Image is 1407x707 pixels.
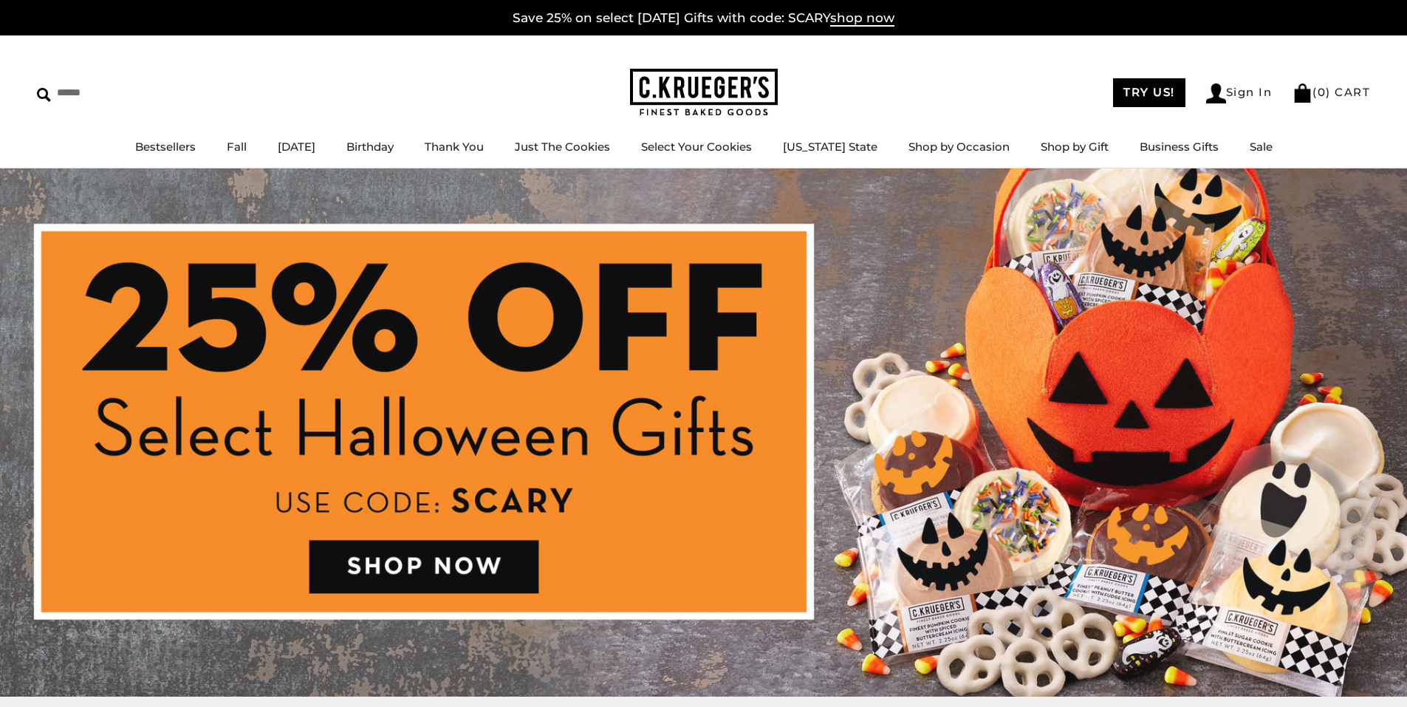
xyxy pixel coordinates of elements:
[37,81,213,104] input: Search
[37,88,51,102] img: Search
[425,140,484,154] a: Thank You
[830,10,894,27] span: shop now
[1293,85,1370,99] a: (0) CART
[1250,140,1273,154] a: Sale
[908,140,1010,154] a: Shop by Occasion
[1041,140,1109,154] a: Shop by Gift
[641,140,752,154] a: Select Your Cookies
[1140,140,1219,154] a: Business Gifts
[1293,83,1312,103] img: Bag
[1318,85,1326,99] span: 0
[513,10,894,27] a: Save 25% on select [DATE] Gifts with code: SCARYshop now
[227,140,247,154] a: Fall
[278,140,315,154] a: [DATE]
[346,140,394,154] a: Birthday
[1206,83,1273,103] a: Sign In
[1206,83,1226,103] img: Account
[515,140,610,154] a: Just The Cookies
[1113,78,1185,107] a: TRY US!
[783,140,877,154] a: [US_STATE] State
[135,140,196,154] a: Bestsellers
[630,69,778,117] img: C.KRUEGER'S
